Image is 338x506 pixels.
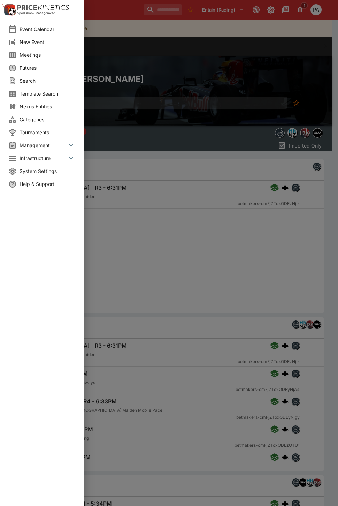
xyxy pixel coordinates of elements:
span: Infrastructure [20,154,67,162]
span: New Event [20,38,75,46]
span: Template Search [20,90,75,97]
span: Tournaments [20,129,75,136]
span: Help & Support [20,180,75,188]
span: Event Calendar [20,25,75,33]
img: PriceKinetics [17,5,69,10]
span: Meetings [20,51,75,59]
span: Nexus Entities [20,103,75,110]
span: Management [20,142,67,149]
img: PriceKinetics Logo [2,3,16,17]
span: System Settings [20,167,75,175]
img: Sportsbook Management [17,12,55,15]
span: Futures [20,64,75,71]
span: Search [20,77,75,84]
span: Categories [20,116,75,123]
